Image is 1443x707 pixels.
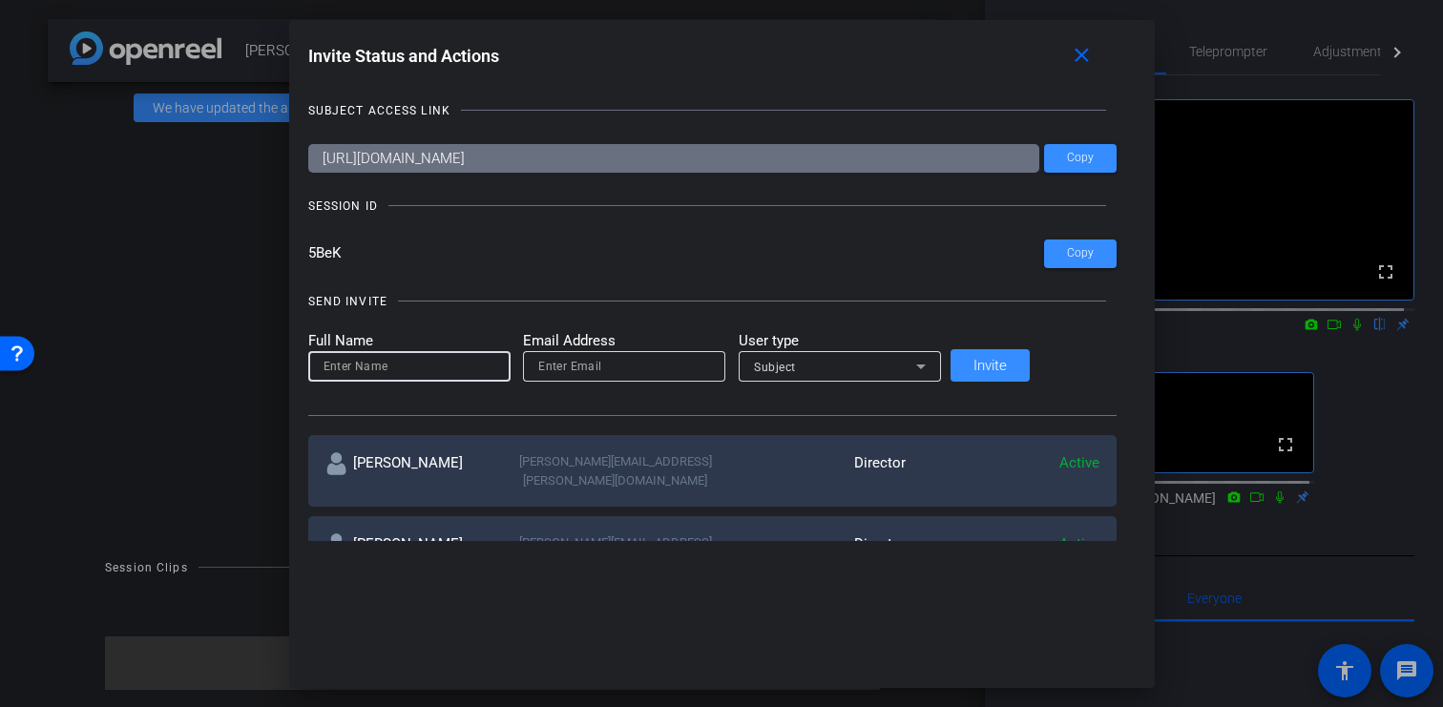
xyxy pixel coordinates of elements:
button: Copy [1044,239,1117,268]
span: Copy [1067,246,1094,260]
button: Copy [1044,144,1117,173]
div: SEND INVITE [308,292,387,311]
mat-label: Full Name [308,330,511,352]
input: Enter Name [324,355,495,378]
mat-label: User type [739,330,941,352]
span: Subject [754,361,796,374]
mat-icon: close [1070,44,1094,68]
span: Active [1059,454,1099,471]
span: Copy [1067,151,1094,165]
openreel-title-line: SESSION ID [308,197,1117,216]
div: Invite Status and Actions [308,39,1117,73]
div: [PERSON_NAME][EMAIL_ADDRESS][DOMAIN_NAME] [518,533,712,571]
div: [PERSON_NAME] [325,533,519,571]
input: Enter Email [538,355,710,378]
openreel-title-line: SEND INVITE [308,292,1117,311]
div: SUBJECT ACCESS LINK [308,101,450,120]
div: Director [712,452,906,489]
openreel-title-line: SUBJECT ACCESS LINK [308,101,1117,120]
div: Director [712,533,906,571]
div: [PERSON_NAME][EMAIL_ADDRESS][PERSON_NAME][DOMAIN_NAME] [518,452,712,489]
div: [PERSON_NAME] [325,452,519,489]
div: SESSION ID [308,197,378,216]
span: Active [1059,535,1099,552]
mat-label: Email Address [523,330,725,352]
